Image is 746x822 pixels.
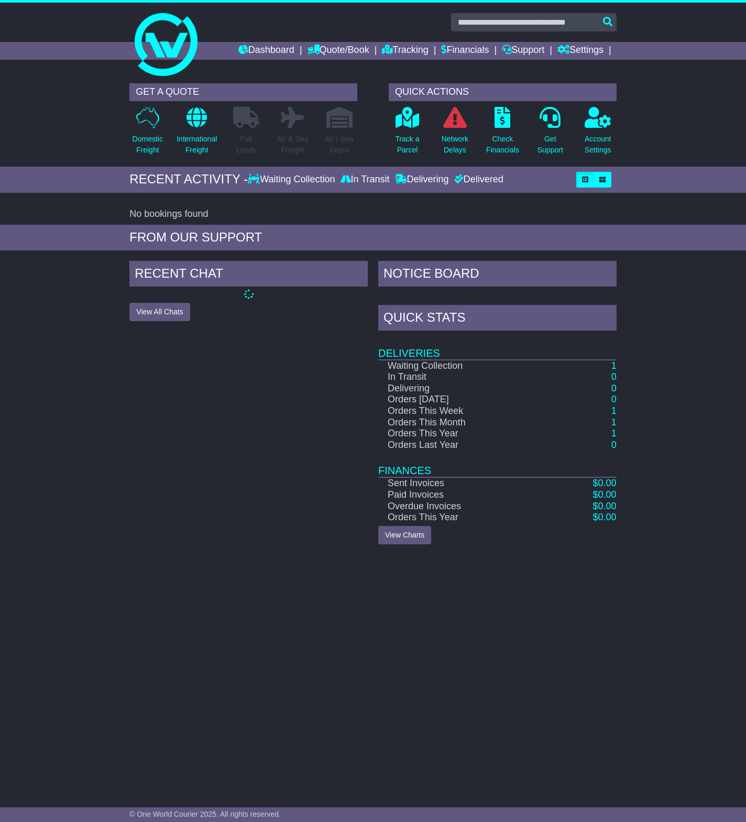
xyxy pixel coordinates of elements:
a: 1 [611,405,617,416]
button: View All Chats [129,303,190,321]
a: 0 [611,383,617,393]
div: In Transit [338,174,392,185]
div: RECENT CHAT [129,261,368,289]
a: 1 [611,360,617,371]
span: 0.00 [598,478,617,488]
span: © One World Courier 2025. All rights reserved. [129,810,281,818]
div: Quick Stats [378,305,617,333]
div: Delivered [452,174,503,185]
p: Air / Sea Depot [325,134,354,156]
a: View Charts [378,526,431,544]
a: $0.00 [593,489,617,500]
p: International Freight [177,134,217,156]
a: GetSupport [537,106,564,161]
td: Orders This Year [378,512,551,523]
td: Orders This Year [378,428,551,440]
span: 0.00 [598,489,617,500]
td: Finances [378,451,617,477]
p: Domestic Freight [133,134,163,156]
span: 0.00 [598,512,617,522]
a: $0.00 [593,501,617,511]
td: Orders This Week [378,405,551,417]
div: Waiting Collection [248,174,337,185]
a: DomesticFreight [132,106,163,161]
td: Overdue Invoices [378,501,551,512]
td: Deliveries [378,333,617,360]
a: 0 [611,371,617,382]
td: In Transit [378,371,551,383]
a: AccountSettings [584,106,612,161]
td: Waiting Collection [378,360,551,372]
a: 0 [611,394,617,404]
div: RECENT ACTIVITY - [129,172,248,187]
a: InternationalFreight [176,106,217,161]
div: NOTICE BOARD [378,261,617,289]
a: Settings [557,42,604,60]
p: Get Support [537,134,563,156]
a: Support [502,42,544,60]
a: Track aParcel [394,106,420,161]
div: No bookings found [129,209,616,220]
a: CheckFinancials [486,106,520,161]
a: Financials [441,42,489,60]
td: Paid Invoices [378,489,551,501]
a: Dashboard [238,42,294,60]
a: Quote/Book [308,42,369,60]
td: Orders [DATE] [378,394,551,405]
a: 1 [611,417,617,428]
p: Account Settings [585,134,611,156]
td: Orders This Month [378,417,551,429]
td: Sent Invoices [378,477,551,489]
p: Check Financials [486,134,519,156]
div: QUICK ACTIONS [389,83,617,101]
p: Full Loads [233,134,259,156]
a: $0.00 [593,478,617,488]
td: Delivering [378,383,551,394]
div: GET A QUOTE [129,83,357,101]
span: 0.00 [598,501,617,511]
a: NetworkDelays [441,106,469,161]
td: Orders Last Year [378,440,551,451]
div: Delivering [392,174,452,185]
p: Network Delays [442,134,468,156]
div: FROM OUR SUPPORT [129,230,616,245]
a: 0 [611,440,617,450]
a: $0.00 [593,512,617,522]
a: Tracking [382,42,428,60]
p: Track a Parcel [395,134,419,156]
p: Air & Sea Freight [277,134,308,156]
a: 1 [611,428,617,439]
